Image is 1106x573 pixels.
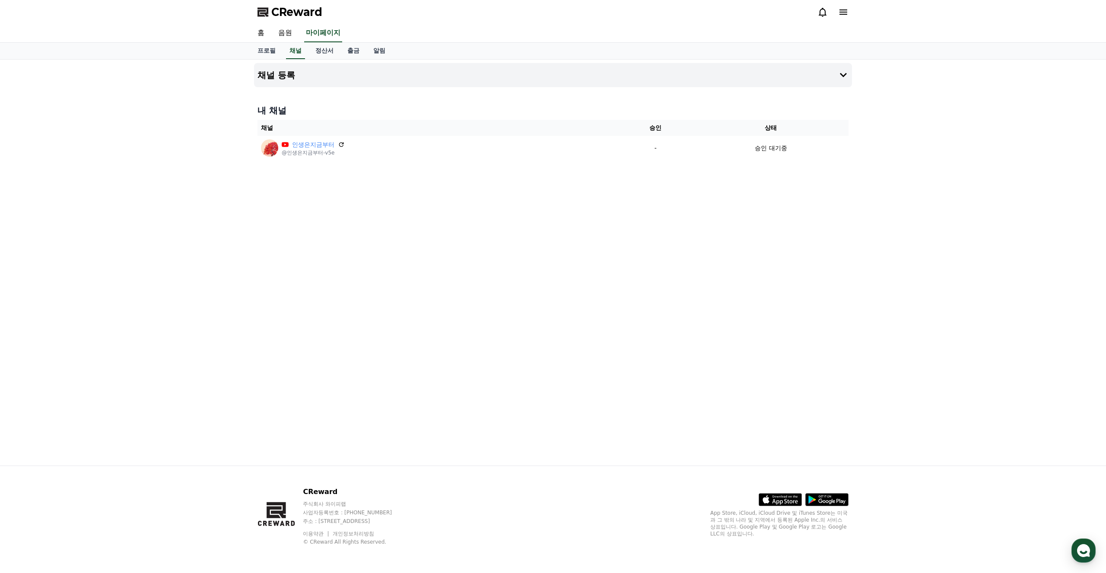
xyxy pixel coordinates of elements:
[257,104,849,116] h4: 내 채널
[303,538,408,545] p: © CReward All Rights Reserved.
[755,144,787,153] p: 승인 대기중
[303,531,330,537] a: 이용약관
[254,63,852,87] button: 채널 등록
[366,43,392,59] a: 알림
[271,5,322,19] span: CReward
[693,120,849,136] th: 상태
[257,70,295,80] h4: 채널 등록
[251,24,271,42] a: 홈
[282,149,345,156] p: @인생은지금부터-v5e
[271,24,299,42] a: 음원
[308,43,340,59] a: 정산서
[251,43,283,59] a: 프로필
[257,5,322,19] a: CReward
[303,501,408,507] p: 주식회사 와이피랩
[261,139,278,157] img: 인생은지금부터
[292,140,334,149] a: 인생은지금부터
[257,120,618,136] th: 채널
[304,24,342,42] a: 마이페이지
[286,43,305,59] a: 채널
[618,120,693,136] th: 승인
[340,43,366,59] a: 출금
[621,144,690,153] p: -
[303,509,408,516] p: 사업자등록번호 : [PHONE_NUMBER]
[710,510,849,537] p: App Store, iCloud, iCloud Drive 및 iTunes Store는 미국과 그 밖의 나라 및 지역에서 등록된 Apple Inc.의 서비스 상표입니다. Goo...
[303,487,408,497] p: CReward
[303,518,408,525] p: 주소 : [STREET_ADDRESS]
[333,531,374,537] a: 개인정보처리방침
